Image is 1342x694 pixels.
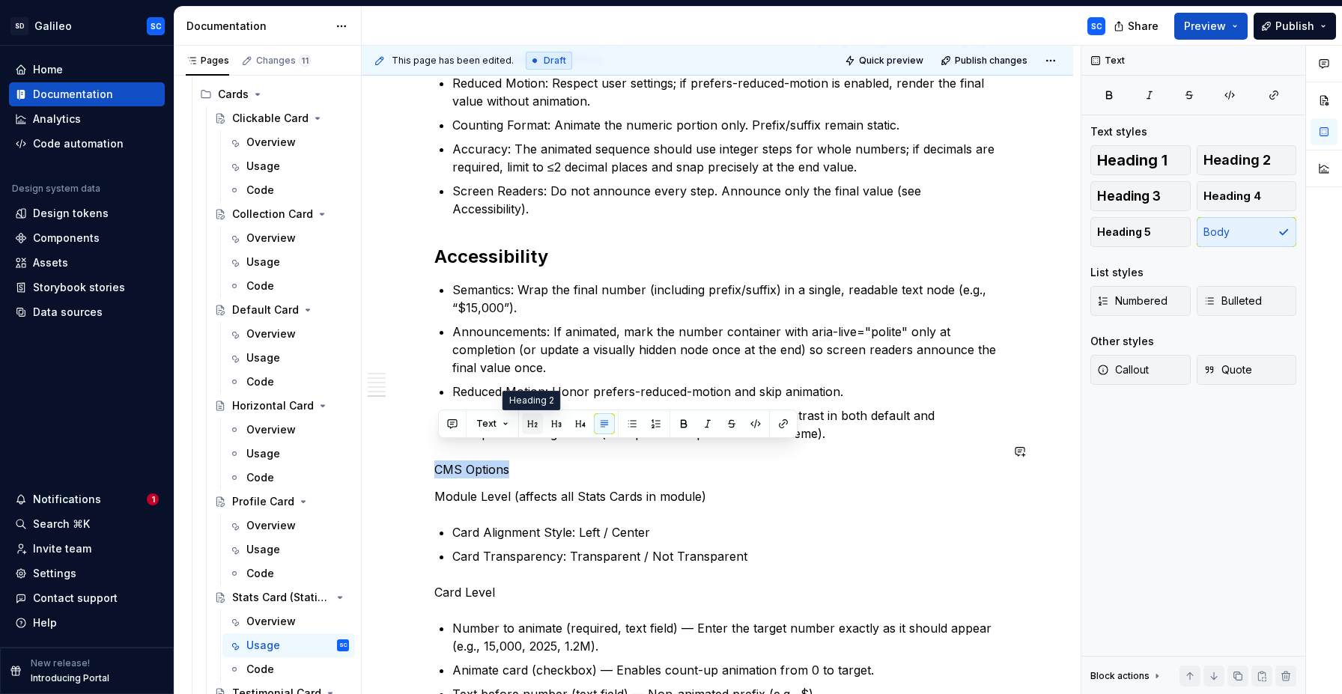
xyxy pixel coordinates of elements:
[222,609,355,633] a: Overview
[256,55,311,67] div: Changes
[222,130,355,154] a: Overview
[9,132,165,156] a: Code automation
[1090,124,1147,139] div: Text styles
[1090,355,1191,385] button: Callout
[186,55,229,67] div: Pages
[452,74,1001,110] p: Reduced Motion: Respect user settings; if prefers-reduced-motion is enabled, render the final val...
[470,413,515,434] button: Text
[1090,666,1163,687] div: Block actions
[246,518,296,533] div: Overview
[1090,145,1191,175] button: Heading 1
[9,82,165,106] a: Documentation
[392,55,514,67] span: This page has been edited.
[1090,181,1191,211] button: Heading 3
[1097,362,1149,377] span: Callout
[33,87,113,102] div: Documentation
[1090,334,1154,349] div: Other styles
[33,566,76,581] div: Settings
[1275,19,1314,34] span: Publish
[33,280,125,295] div: Storybook stories
[9,201,165,225] a: Design tokens
[246,326,296,341] div: Overview
[246,374,274,389] div: Code
[1128,19,1159,34] span: Share
[246,278,274,293] div: Code
[452,383,1001,401] p: Reduced Motion: Honor prefers-reduced-motion and skip animation.
[434,245,1001,269] h2: Accessibility
[1097,153,1168,168] span: Heading 1
[9,611,165,635] button: Help
[232,111,309,126] div: Clickable Card
[840,50,930,71] button: Quick preview
[222,633,355,657] a: UsageSC
[232,590,331,605] div: Stats Card (Statistics)
[222,154,355,178] a: Usage
[33,231,100,246] div: Components
[452,619,1001,655] p: Number to animate (required, text field) — Enter the target number exactly as it should appear (e...
[33,591,118,606] div: Contact support
[222,370,355,394] a: Code
[452,116,1001,134] p: Counting Format: Animate the numeric portion only. Prefix/suffix remain static.
[246,350,280,365] div: Usage
[1203,362,1252,377] span: Quote
[246,231,296,246] div: Overview
[339,638,347,653] div: SC
[1203,293,1262,308] span: Bulleted
[232,398,314,413] div: Horizontal Card
[232,207,313,222] div: Collection Card
[1090,217,1191,247] button: Heading 5
[1197,145,1297,175] button: Heading 2
[186,19,328,34] div: Documentation
[222,418,355,442] a: Overview
[31,672,109,684] p: Introducing Portal
[246,422,296,437] div: Overview
[299,55,311,67] span: 11
[222,466,355,490] a: Code
[246,255,280,270] div: Usage
[208,394,355,418] a: Horizontal Card
[9,487,165,511] button: Notifications1
[1106,13,1168,40] button: Share
[222,274,355,298] a: Code
[9,58,165,82] a: Home
[452,323,1001,377] p: Announcements: If animated, mark the number container with aria-live="polite" only at completion ...
[9,251,165,275] a: Assets
[9,276,165,299] a: Storybook stories
[1197,286,1297,316] button: Bulleted
[208,106,355,130] a: Clickable Card
[434,487,1001,505] p: Module Level (affects all Stats Cards in module)
[208,490,355,514] a: Profile Card
[33,255,68,270] div: Assets
[222,250,355,274] a: Usage
[33,112,81,127] div: Analytics
[208,585,355,609] a: Stats Card (Statistics)
[208,298,355,322] a: Default Card
[544,55,566,67] span: Draft
[194,82,355,106] div: Cards
[1197,355,1297,385] button: Quote
[208,202,355,226] a: Collection Card
[452,281,1001,317] p: Semantics: Wrap the final number (including prefix/suffix) in a single, readable text node (e.g.,...
[246,446,280,461] div: Usage
[9,512,165,536] button: Search ⌘K
[3,10,171,42] button: SDGalileoSC
[222,561,355,585] a: Code
[434,583,1001,601] p: Card Level
[1203,189,1261,204] span: Heading 4
[33,62,63,77] div: Home
[1197,181,1297,211] button: Heading 4
[151,20,162,32] div: SC
[222,442,355,466] a: Usage
[246,662,274,677] div: Code
[232,302,299,317] div: Default Card
[452,140,1001,176] p: Accuracy: The animated sequence should use integer steps for whole numbers; if decimals are requi...
[222,657,355,681] a: Code
[246,614,296,629] div: Overview
[955,55,1027,67] span: Publish changes
[503,391,561,410] div: Heading 2
[1254,13,1336,40] button: Publish
[9,300,165,324] a: Data sources
[452,182,1001,218] p: Screen Readers: Do not announce every step. Announce only the final value (see Accessibility).
[1203,153,1271,168] span: Heading 2
[33,136,124,151] div: Code automation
